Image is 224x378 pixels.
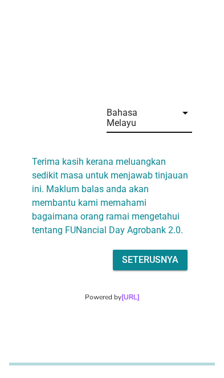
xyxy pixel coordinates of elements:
[14,292,210,302] div: Powered by
[107,108,169,128] div: Bahasa Melayu
[32,144,192,237] h2: Terima kasih kerana meluangkan sedikit masa untuk menjawab tinjauan ini. Maklum balas anda akan m...
[122,253,178,267] div: Seterusnya
[121,292,140,302] a: [URL]
[178,106,192,120] i: arrow_drop_down
[113,250,188,270] button: Seterusnya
